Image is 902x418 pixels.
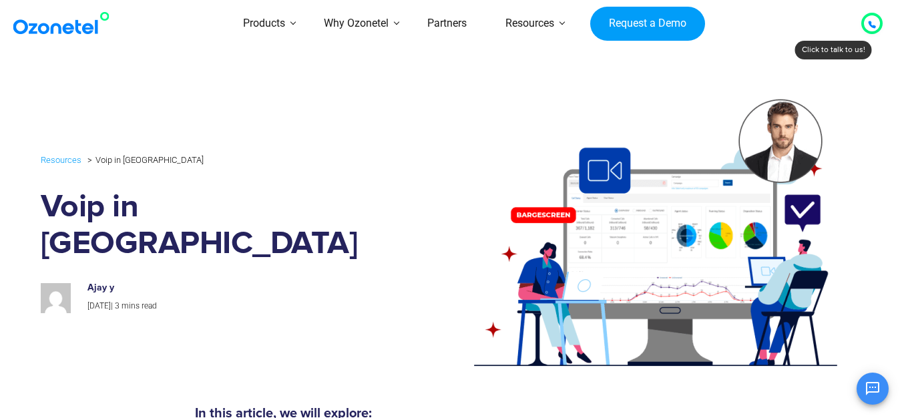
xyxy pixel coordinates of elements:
span: 3 [115,301,120,310]
a: Request a Demo [590,7,704,41]
img: ca79e7ff75a4a49ece3c360be6bc1c9ae11b1190ab38fa3a42769ffe2efab0fe [41,283,71,313]
h1: Voip in [GEOGRAPHIC_DATA] [41,189,383,262]
button: Open chat [857,373,889,405]
span: [DATE] [87,301,111,310]
a: Resources [41,152,81,168]
li: Voip in [GEOGRAPHIC_DATA] [84,152,204,168]
p: | [87,299,369,314]
span: mins read [122,301,157,310]
h6: Ajay y [87,282,369,294]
